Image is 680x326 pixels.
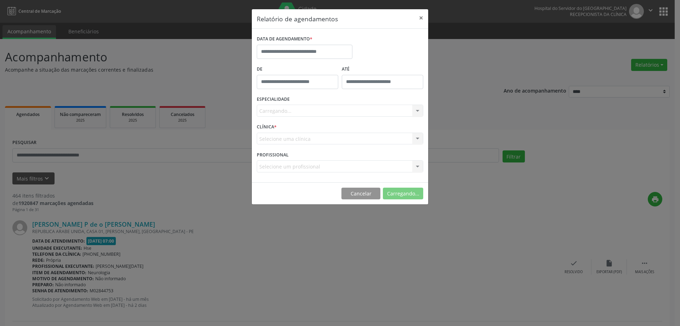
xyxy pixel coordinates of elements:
[383,188,423,200] button: Carregando...
[257,94,290,105] label: ESPECIALIDADE
[257,14,338,23] h5: Relatório de agendamentos
[257,34,312,45] label: DATA DE AGENDAMENTO
[257,64,338,75] label: De
[257,149,289,160] label: PROFISSIONAL
[414,9,428,27] button: Close
[341,188,380,200] button: Cancelar
[257,122,277,133] label: CLÍNICA
[342,64,423,75] label: ATÉ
